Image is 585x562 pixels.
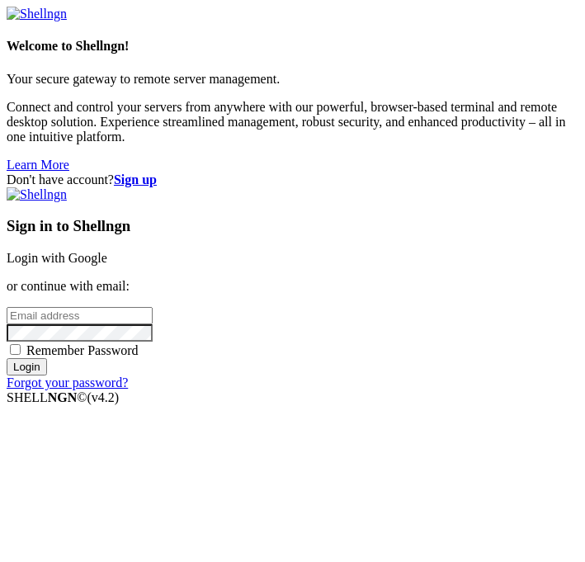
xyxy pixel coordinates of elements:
h4: Welcome to Shellngn! [7,39,578,54]
span: 4.2.0 [87,390,120,404]
img: Shellngn [7,187,67,202]
a: Sign up [114,172,157,187]
span: Remember Password [26,343,139,357]
p: Your secure gateway to remote server management. [7,72,578,87]
div: Don't have account? [7,172,578,187]
input: Login [7,358,47,375]
span: SHELL © [7,390,119,404]
p: Connect and control your servers from anywhere with our powerful, browser-based terminal and remo... [7,100,578,144]
input: Email address [7,307,153,324]
a: Forgot your password? [7,375,128,390]
h3: Sign in to Shellngn [7,217,578,235]
a: Learn More [7,158,69,172]
b: NGN [48,390,78,404]
p: or continue with email: [7,279,578,294]
img: Shellngn [7,7,67,21]
a: Login with Google [7,251,107,265]
input: Remember Password [10,344,21,355]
